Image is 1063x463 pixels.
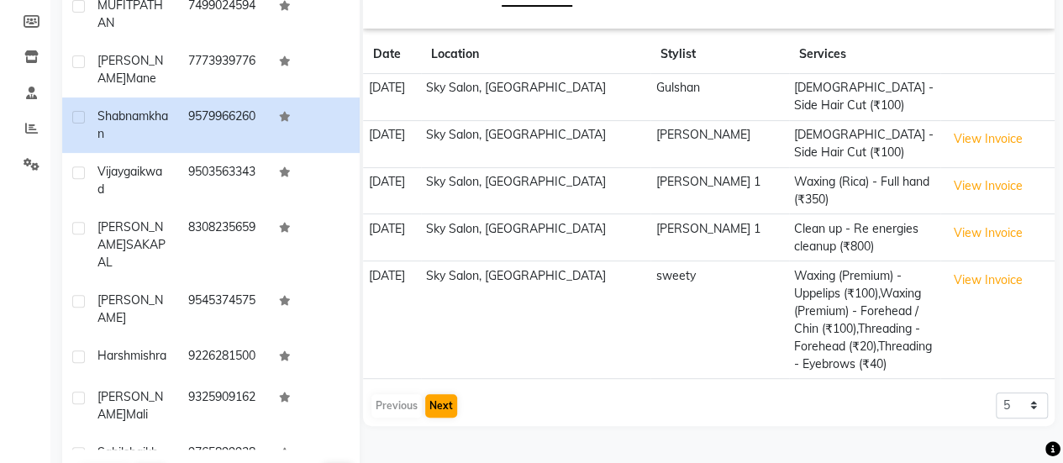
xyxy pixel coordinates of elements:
td: [PERSON_NAME] 1 [650,167,789,214]
td: [DEMOGRAPHIC_DATA] - Side Hair Cut (₹100) [789,74,941,121]
td: Waxing (Premium) - Uppelips (₹100),Waxing (Premium) - Forehead / Chin (₹100),Threading - Forehead... [789,261,941,379]
th: Date [363,35,421,74]
span: sahil [97,445,124,460]
td: Clean up - Re energies cleanup (₹800) [789,214,941,261]
td: [DATE] [363,120,421,167]
td: 8308235659 [178,208,269,281]
td: Sky Salon, [GEOGRAPHIC_DATA] [421,167,650,214]
span: [PERSON_NAME] [97,219,163,252]
button: View Invoice [946,267,1030,293]
td: Sky Salon, [GEOGRAPHIC_DATA] [421,261,650,379]
span: mali [126,407,148,422]
button: View Invoice [946,173,1030,199]
td: 9579966260 [178,97,269,153]
td: Sky Salon, [GEOGRAPHIC_DATA] [421,214,650,261]
span: shabnam [97,108,149,124]
td: 9325909162 [178,378,269,434]
th: Services [789,35,941,74]
span: [PERSON_NAME] [97,292,163,325]
td: sweety [650,261,789,379]
td: Sky Salon, [GEOGRAPHIC_DATA] [421,74,650,121]
button: View Invoice [946,126,1030,152]
td: [DATE] [363,167,421,214]
span: gaikwad [97,164,162,197]
td: Sky Salon, [GEOGRAPHIC_DATA] [421,120,650,167]
td: Gulshan [650,74,789,121]
td: [PERSON_NAME] 1 [650,214,789,261]
td: [PERSON_NAME] [650,120,789,167]
button: Next [425,394,457,418]
span: SAKAPAL [97,237,166,270]
td: 9545374575 [178,281,269,337]
span: shaikh [124,445,158,460]
th: Stylist [650,35,789,74]
td: 7773939776 [178,42,269,97]
span: [PERSON_NAME] [97,53,163,86]
span: harsh [97,348,130,363]
td: [DEMOGRAPHIC_DATA] - Side Hair Cut (₹100) [789,120,941,167]
td: [DATE] [363,74,421,121]
th: Location [421,35,650,74]
span: vijay [97,164,124,179]
td: 9503563343 [178,153,269,208]
button: View Invoice [946,220,1030,246]
td: 9226281500 [178,337,269,378]
td: [DATE] [363,214,421,261]
span: [PERSON_NAME] [97,389,163,422]
td: Waxing (Rica) - Full hand (₹350) [789,167,941,214]
td: [DATE] [363,261,421,379]
span: mane [126,71,156,86]
span: mishra [130,348,166,363]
